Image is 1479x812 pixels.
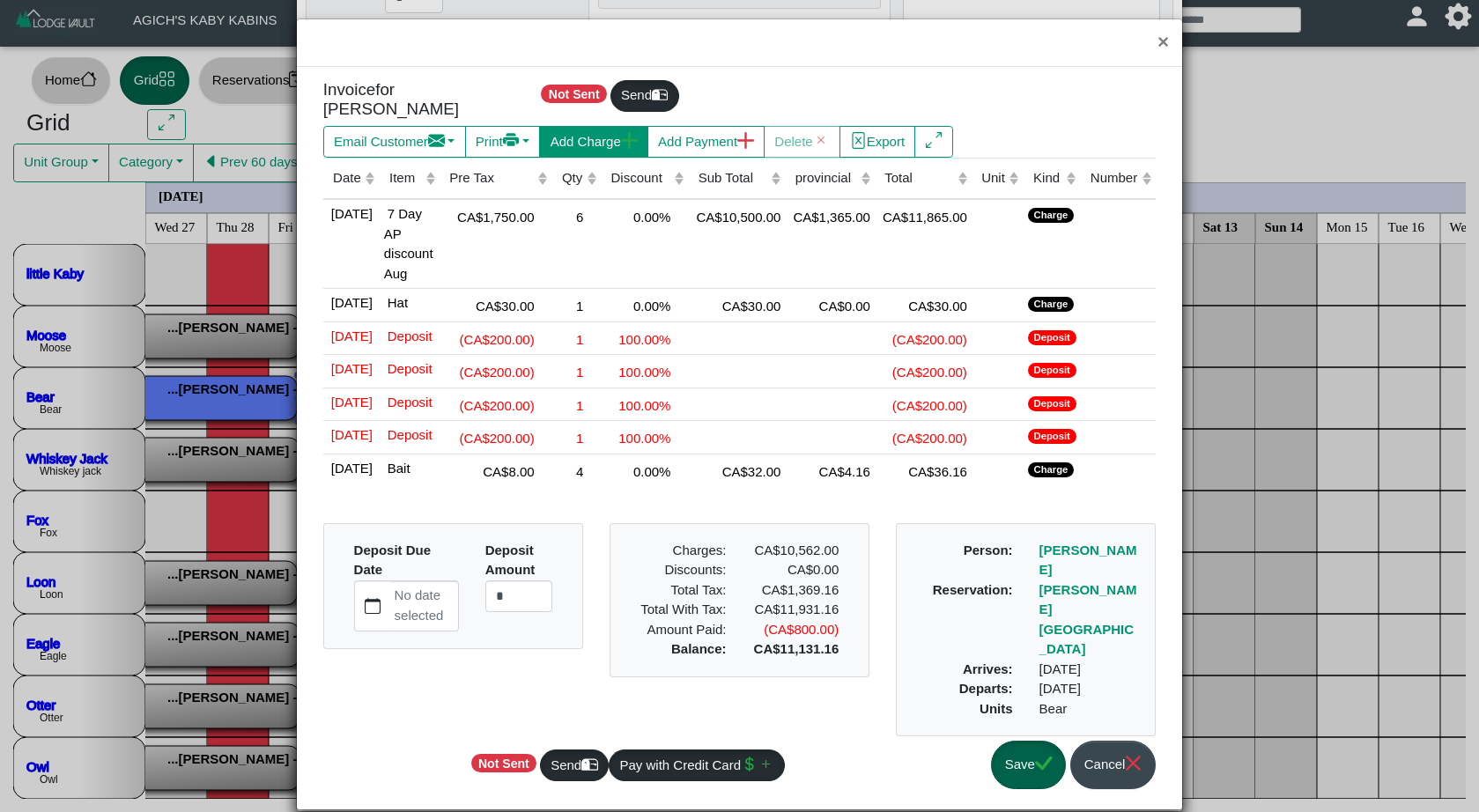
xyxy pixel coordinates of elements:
span: [DATE] [328,457,373,476]
span: Bait [384,457,410,476]
span: Deposit [384,358,433,376]
b: CA$11,131.16 [754,641,839,656]
b: Person: [964,543,1013,557]
svg: mailbox2 [581,756,598,772]
span: [DATE] [328,358,373,376]
button: file excelExport [839,126,916,158]
svg: envelope fill [428,132,445,149]
div: provincial [795,168,856,188]
button: Add Chargeplus lg [539,126,647,158]
b: Balance: [671,641,727,656]
button: Deletex [764,126,840,158]
div: CA$30.00 [692,293,780,317]
div: (CA$200.00) [444,327,548,351]
svg: x [1125,755,1142,771]
svg: check [1035,755,1052,771]
button: Email Customerenvelope fill [323,126,466,158]
div: Number [1091,168,1137,188]
svg: mailbox2 [652,86,669,103]
div: CA$1,750.00 [444,204,548,228]
span: [DATE] [328,325,373,343]
div: CA$4.16 [789,459,870,483]
svg: printer fill [503,132,520,149]
button: Printprinter fill [465,126,541,158]
a: [PERSON_NAME][GEOGRAPHIC_DATA] [1039,582,1137,657]
div: Total With Tax: [627,600,740,620]
div: Kind [1033,168,1062,188]
svg: arrows angle expand [926,132,943,149]
div: CA$10,500.00 [692,204,780,228]
div: Discount [610,168,669,188]
b: Reservation: [933,582,1013,597]
div: 1 [557,393,597,417]
svg: calendar [365,598,381,615]
h5: Invoice [323,80,512,120]
div: (CA$200.00) [879,425,967,449]
div: CA$1,369.16 [752,580,839,601]
div: 0.00% [605,459,684,483]
div: (CA$200.00) [444,425,548,449]
div: Total [884,168,953,188]
div: Total Tax: [627,580,740,601]
div: CA$32.00 [692,459,780,483]
div: Qty [562,168,582,188]
label: No date selected [391,581,458,631]
div: Sub Total [699,168,767,188]
div: (CA$200.00) [879,393,967,417]
svg: plus lg [737,132,754,149]
div: 100.00% [605,425,684,449]
span: [DATE] [328,292,373,310]
div: 100.00% [605,359,684,383]
div: CA$11,931.16 [739,600,852,620]
a: [PERSON_NAME] [1039,543,1137,578]
div: [DATE] [1026,660,1152,680]
span: Deposit [384,391,433,410]
div: (CA$800.00) [739,620,852,640]
span: Hat [384,292,408,310]
div: 1 [557,327,597,351]
span: [DATE] [328,424,373,442]
button: Add Paymentplus lg [647,126,765,158]
div: 0.00% [605,293,684,317]
span: Deposit [384,325,433,343]
span: for [PERSON_NAME] [323,80,459,119]
div: 4 [557,459,597,483]
div: CA$1,365.00 [789,204,870,228]
div: [DATE] [1026,679,1152,699]
span: CA$10,562.00 [754,543,839,557]
div: Charges: [627,541,740,561]
div: Discounts: [627,560,740,580]
span: [DATE] [328,391,373,410]
div: (CA$200.00) [444,359,548,383]
button: Sendmailbox2 [540,749,609,781]
div: 100.00% [605,327,684,351]
button: Sendmailbox2 [610,80,679,112]
div: 0.00% [605,204,684,228]
b: Arrives: [963,661,1013,676]
div: CA$0.00 [739,560,852,580]
span: [DATE] [328,203,373,221]
div: Item [389,168,421,188]
b: Deposit Due Date [354,543,432,578]
div: Date [333,168,361,188]
div: 100.00% [605,393,684,417]
svg: currency dollar [741,756,758,772]
div: 1 [557,293,597,317]
button: Close [1144,19,1182,66]
div: (CA$200.00) [879,327,967,351]
b: Units [980,701,1013,716]
div: CA$0.00 [789,293,870,317]
span: Not Sent [471,754,537,772]
div: Pre Tax [449,168,533,188]
span: 7 Day AP discount Aug [384,203,433,281]
button: arrows angle expand [914,126,952,158]
div: CA$11,865.00 [879,204,967,228]
div: Bear [1026,699,1152,720]
div: 1 [557,359,597,383]
svg: plus [758,756,774,772]
button: Cancelx [1070,741,1156,789]
div: CA$30.00 [879,293,967,317]
button: Savecheck [991,741,1066,789]
span: Deposit [384,424,433,442]
div: (CA$200.00) [444,393,548,417]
